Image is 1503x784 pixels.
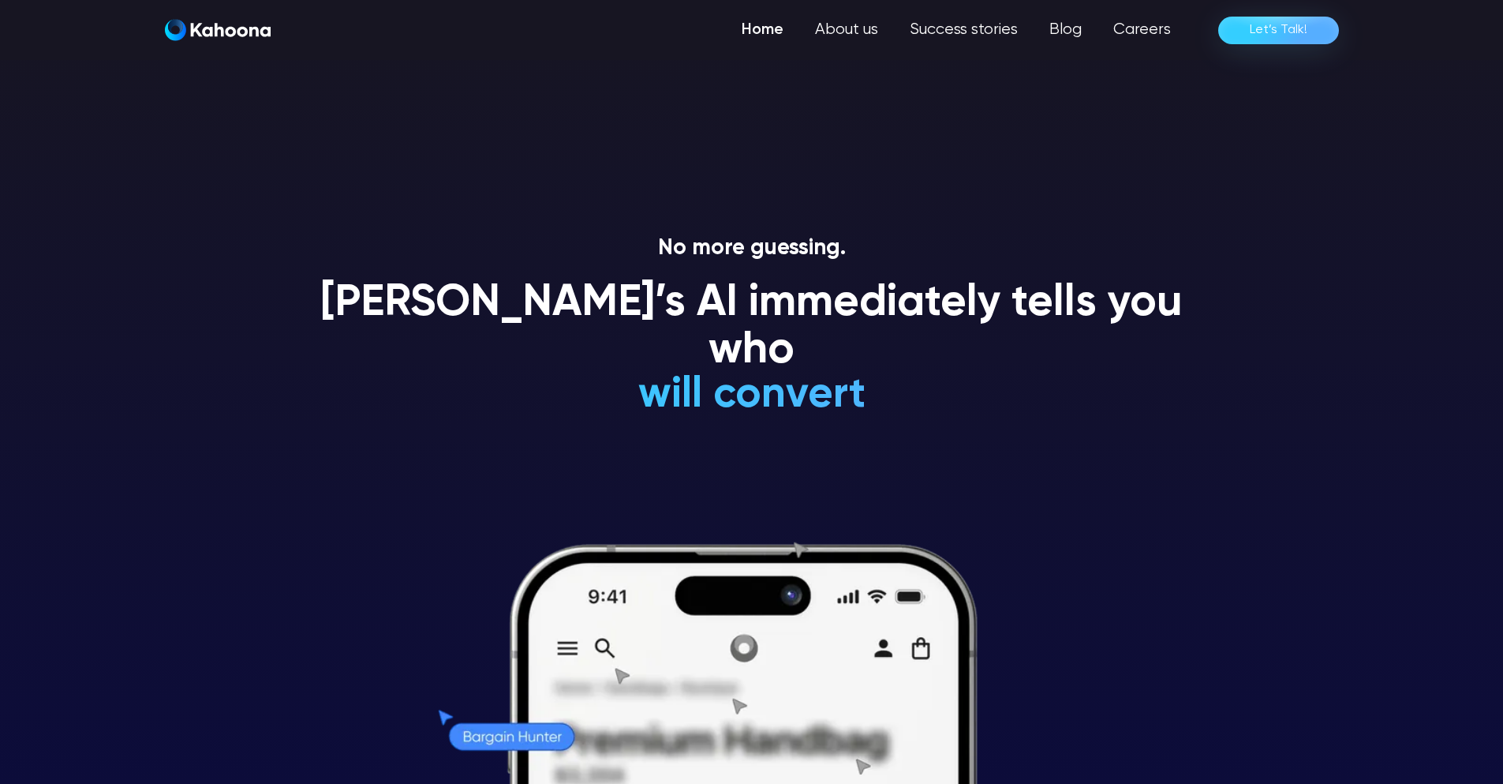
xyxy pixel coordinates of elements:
a: Home [726,14,799,46]
img: Kahoona logo white [165,19,271,41]
a: Success stories [894,14,1034,46]
a: About us [799,14,894,46]
a: home [165,19,271,42]
a: Blog [1034,14,1097,46]
a: Careers [1097,14,1187,46]
a: Let’s Talk! [1218,17,1339,44]
h1: [PERSON_NAME]’s AI immediately tells you who [302,280,1202,374]
h1: will convert [519,372,984,418]
div: Let’s Talk! [1250,17,1307,43]
p: No more guessing. [302,235,1202,262]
